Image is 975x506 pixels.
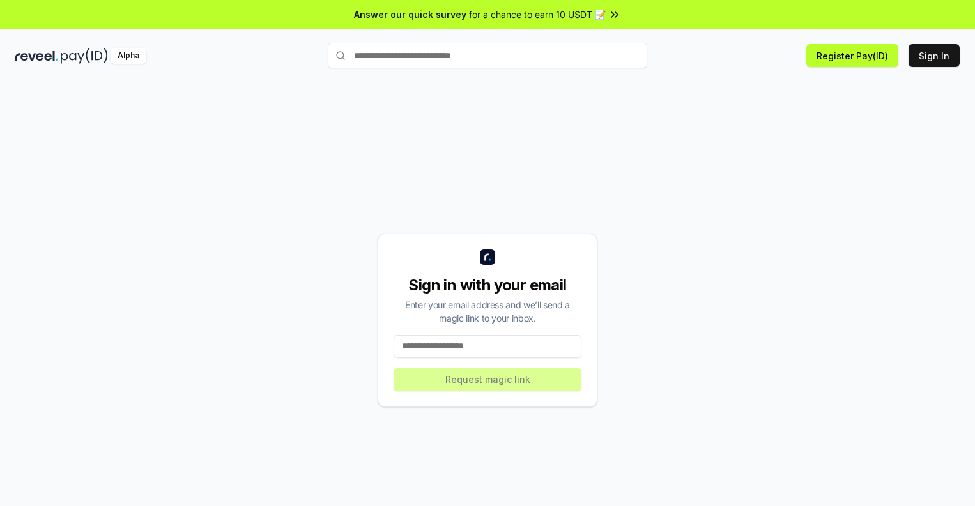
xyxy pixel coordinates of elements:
div: Sign in with your email [394,275,581,295]
span: Answer our quick survey [354,8,466,21]
button: Register Pay(ID) [806,44,898,67]
img: logo_small [480,249,495,265]
span: for a chance to earn 10 USDT 📝 [469,8,606,21]
button: Sign In [909,44,960,67]
img: reveel_dark [15,48,58,64]
div: Alpha [111,48,146,64]
div: Enter your email address and we’ll send a magic link to your inbox. [394,298,581,325]
img: pay_id [61,48,108,64]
